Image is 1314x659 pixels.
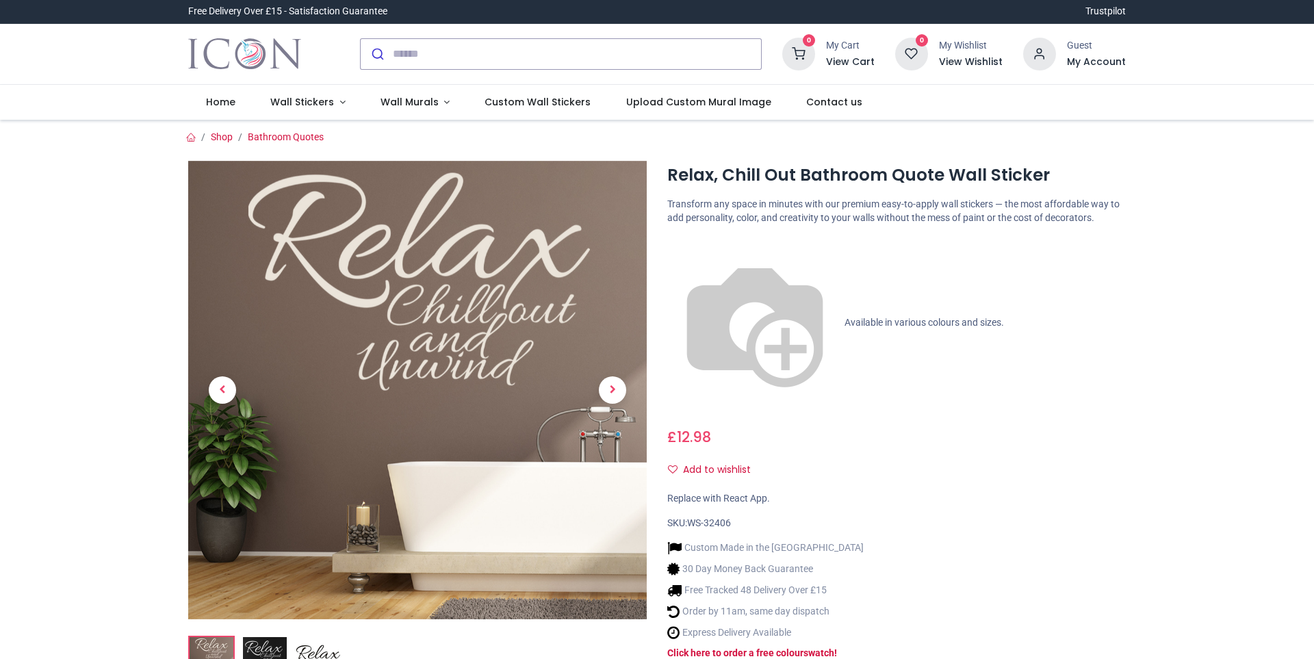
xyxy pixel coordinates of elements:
a: Next [578,229,647,550]
li: 30 Day Money Back Guarantee [667,562,864,576]
span: £ [667,427,711,447]
a: Shop [211,131,233,142]
p: Transform any space in minutes with our premium easy-to-apply wall stickers — the most affordable... [667,198,1126,224]
img: Relax, Chill Out Bathroom Quote Wall Sticker [188,161,647,619]
span: Next [599,376,626,404]
i: Add to wishlist [668,465,678,474]
a: Logo of Icon Wall Stickers [188,35,301,73]
a: My Account [1067,55,1126,69]
span: Wall Murals [381,95,439,109]
span: Available in various colours and sizes. [845,317,1004,328]
button: Submit [361,39,393,69]
sup: 0 [803,34,816,47]
li: Order by 11am, same day dispatch [667,604,864,619]
span: Previous [209,376,236,404]
li: Free Tracked 48 Delivery Over £15 [667,583,864,597]
a: Wall Murals [363,85,467,120]
a: swatch [803,647,834,658]
h1: Relax, Chill Out Bathroom Quote Wall Sticker [667,164,1126,187]
div: Guest [1067,39,1126,53]
li: Custom Made in the [GEOGRAPHIC_DATA] [667,541,864,555]
img: color-wheel.png [667,235,842,411]
a: View Wishlist [939,55,1003,69]
a: View Cart [826,55,875,69]
a: Trustpilot [1085,5,1126,18]
span: Custom Wall Stickers [485,95,591,109]
sup: 0 [916,34,929,47]
div: My Wishlist [939,39,1003,53]
div: Replace with React App. [667,492,1126,506]
span: Wall Stickers [270,95,334,109]
a: Bathroom Quotes [248,131,324,142]
div: Free Delivery Over £15 - Satisfaction Guarantee [188,5,387,18]
a: Previous [188,229,257,550]
span: Upload Custom Mural Image [626,95,771,109]
button: Add to wishlistAdd to wishlist [667,458,762,482]
a: ! [834,647,837,658]
span: Contact us [806,95,862,109]
li: Express Delivery Available [667,625,864,640]
div: SKU: [667,517,1126,530]
div: My Cart [826,39,875,53]
img: Icon Wall Stickers [188,35,301,73]
a: 0 [895,47,928,58]
a: Wall Stickers [253,85,363,120]
span: Home [206,95,235,109]
span: 12.98 [677,427,711,447]
span: WS-32406 [687,517,731,528]
a: Click here to order a free colour [667,647,803,658]
a: 0 [782,47,815,58]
